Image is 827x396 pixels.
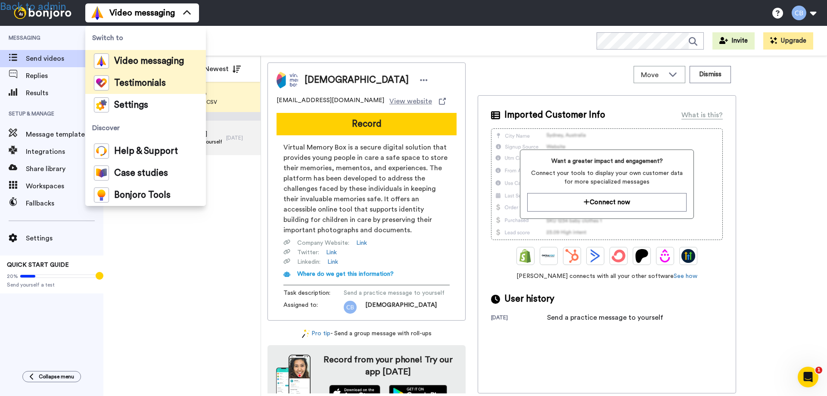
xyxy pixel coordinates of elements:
iframe: Intercom live chat [798,367,818,387]
a: View website [389,96,446,106]
img: help-and-support-colored.svg [94,143,109,159]
h4: Record from your phone! Try our app [DATE] [319,354,457,378]
span: Share library [26,164,103,174]
span: Collapse menu [39,373,74,380]
button: Record [277,113,457,135]
img: Patreon [635,249,649,263]
a: Help & Support [85,140,206,162]
button: Invite [712,32,755,50]
div: What is this? [681,110,723,120]
button: Collapse menu [22,371,81,382]
span: View website [389,96,432,106]
span: Video messaging [109,7,175,19]
span: Switch to [85,26,206,50]
span: QUICK START GUIDE [7,262,69,268]
span: Twitter : [297,248,319,257]
img: GoHighLevel [681,249,695,263]
span: Bonjoro Tools [114,191,171,200]
span: Assigned to: [283,301,344,314]
img: ActiveCampaign [588,249,602,263]
span: User history [504,293,554,306]
a: Link [326,248,337,257]
a: Pro tip [302,329,330,338]
img: Shopify [519,249,532,263]
span: Fallbacks [26,198,103,209]
img: bj-tools-colored.svg [94,187,109,203]
a: Link [327,258,338,266]
a: Case studies [85,162,206,184]
img: settings-colored.svg [94,97,109,112]
span: Connect your tools to display your own customer data for more specialized messages [527,169,686,186]
span: Send a practice message to yourself [344,289,445,297]
a: Video messaging [85,50,206,72]
span: Imported Customer Info [504,109,605,122]
div: [DATE] [226,134,256,141]
span: Move [641,70,664,80]
span: 1 [815,367,822,374]
span: Task description : [283,289,344,297]
button: Dismiss [690,66,731,83]
span: [DEMOGRAPHIC_DATA] [305,74,409,87]
span: Where do we get this information? [297,271,394,277]
span: Virtual Memory Box is a secure digital solution that provides young people in care a safe space t... [283,142,450,235]
span: Results [26,88,103,98]
span: Testimonials [114,79,166,87]
span: Workspaces [26,181,103,191]
span: Integrations [26,147,87,157]
a: Link [356,239,367,247]
span: [DEMOGRAPHIC_DATA] [365,301,437,314]
img: Image of Christian [277,69,298,91]
span: Company Website : [297,239,349,247]
a: Testimonials [85,72,206,94]
span: 20% [7,273,18,280]
img: cb.png [344,301,357,314]
button: Newest [198,60,247,78]
span: [EMAIL_ADDRESS][DOMAIN_NAME] [277,96,384,106]
span: Message template [26,129,103,140]
span: Linkedin : [297,258,320,266]
img: vm-color.svg [90,6,104,20]
img: tm-color.svg [94,75,109,90]
img: Ontraport [542,249,556,263]
span: Settings [114,101,148,109]
img: case-study-colored.svg [94,165,109,181]
img: Drip [658,249,672,263]
div: Tooltip anchor [96,272,103,280]
span: Discover [85,116,206,140]
a: Bonjoro Tools [85,184,206,206]
span: Video messaging [114,57,184,65]
span: Settings [26,233,103,243]
div: - Send a group message with roll-ups [267,329,466,338]
div: [DATE] [491,314,547,323]
span: Replies [26,71,103,81]
span: Send yourself a test [7,281,96,288]
span: Case studies [114,169,168,178]
img: vm-color.svg [94,53,109,69]
a: Settings [85,94,206,116]
span: [PERSON_NAME] connects with all your other software [491,272,723,281]
a: See how [674,273,697,279]
span: Want a greater impact and engagement? [527,157,686,165]
span: Send videos [26,53,87,64]
img: ConvertKit [612,249,625,263]
span: Help & Support [114,147,178,156]
img: magic-wand.svg [302,329,310,338]
img: Hubspot [565,249,579,263]
div: Send a practice message to yourself [547,312,663,323]
button: Connect now [527,193,686,212]
button: Upgrade [763,32,813,50]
